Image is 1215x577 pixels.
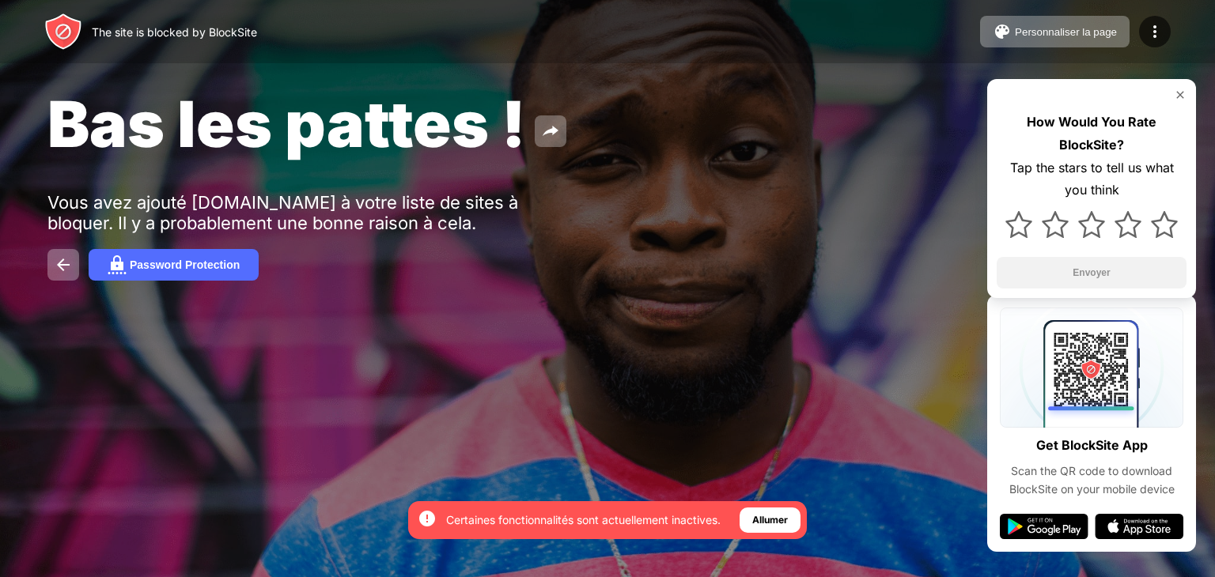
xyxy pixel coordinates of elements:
[89,249,259,281] button: Password Protection
[541,122,560,141] img: share.svg
[1000,514,1088,539] img: google-play.svg
[1174,89,1187,101] img: rate-us-close.svg
[108,255,127,274] img: password.svg
[752,512,788,528] div: Allumer
[130,258,240,271] div: Password Protection
[1095,514,1183,539] img: app-store.svg
[997,257,1187,288] button: Envoyer
[993,22,1012,41] img: pallet.svg
[54,255,73,274] img: back.svg
[1078,211,1105,238] img: star.svg
[1036,434,1148,457] div: Get BlockSite App
[1151,211,1178,238] img: star.svg
[997,111,1187,157] div: How Would You Rate BlockSite?
[47,85,525,162] span: Bas les pattes !
[92,25,257,39] div: The site is blocked by BlockSite
[980,16,1130,47] button: Personnaliser la page
[1015,26,1117,38] div: Personnaliser la page
[1000,462,1183,498] div: Scan the QR code to download BlockSite on your mobile device
[1000,307,1183,428] img: qrcode.svg
[47,192,536,233] div: Vous avez ajouté [DOMAIN_NAME] à votre liste de sites à bloquer. Il y a probablement une bonne ra...
[1145,22,1164,41] img: menu-icon.svg
[44,13,82,51] img: header-logo.svg
[446,512,721,528] div: Certaines fonctionnalités sont actuellement inactives.
[1042,211,1069,238] img: star.svg
[997,157,1187,202] div: Tap the stars to tell us what you think
[1005,211,1032,238] img: star.svg
[418,509,437,528] img: error-circle-white.svg
[1115,211,1141,238] img: star.svg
